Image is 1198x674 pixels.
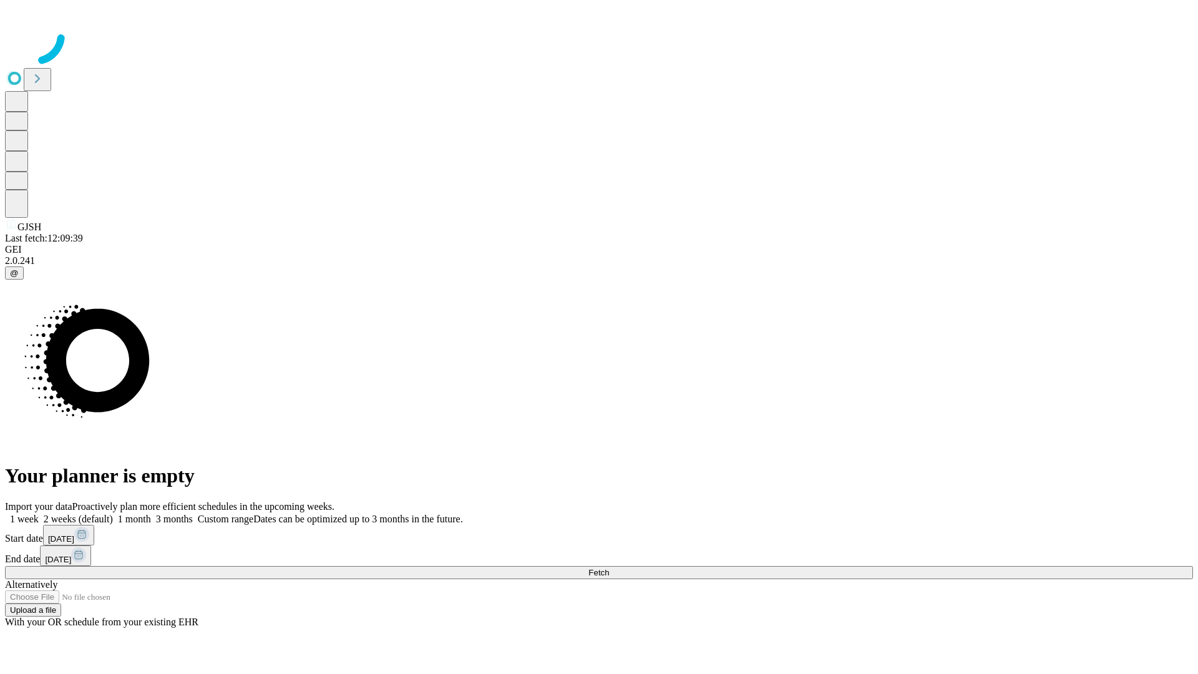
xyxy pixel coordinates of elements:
[5,566,1193,579] button: Fetch
[5,579,57,590] span: Alternatively
[44,514,113,524] span: 2 weeks (default)
[198,514,253,524] span: Custom range
[5,244,1193,255] div: GEI
[10,268,19,278] span: @
[48,534,74,544] span: [DATE]
[10,514,39,524] span: 1 week
[5,266,24,280] button: @
[5,233,83,243] span: Last fetch: 12:09:39
[5,617,198,627] span: With your OR schedule from your existing EHR
[588,568,609,577] span: Fetch
[5,501,72,512] span: Import your data
[43,525,94,545] button: [DATE]
[72,501,334,512] span: Proactively plan more efficient schedules in the upcoming weeks.
[5,525,1193,545] div: Start date
[5,464,1193,487] h1: Your planner is empty
[118,514,151,524] span: 1 month
[156,514,193,524] span: 3 months
[5,255,1193,266] div: 2.0.241
[5,603,61,617] button: Upload a file
[5,545,1193,566] div: End date
[253,514,462,524] span: Dates can be optimized up to 3 months in the future.
[17,222,41,232] span: GJSH
[40,545,91,566] button: [DATE]
[45,555,71,564] span: [DATE]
